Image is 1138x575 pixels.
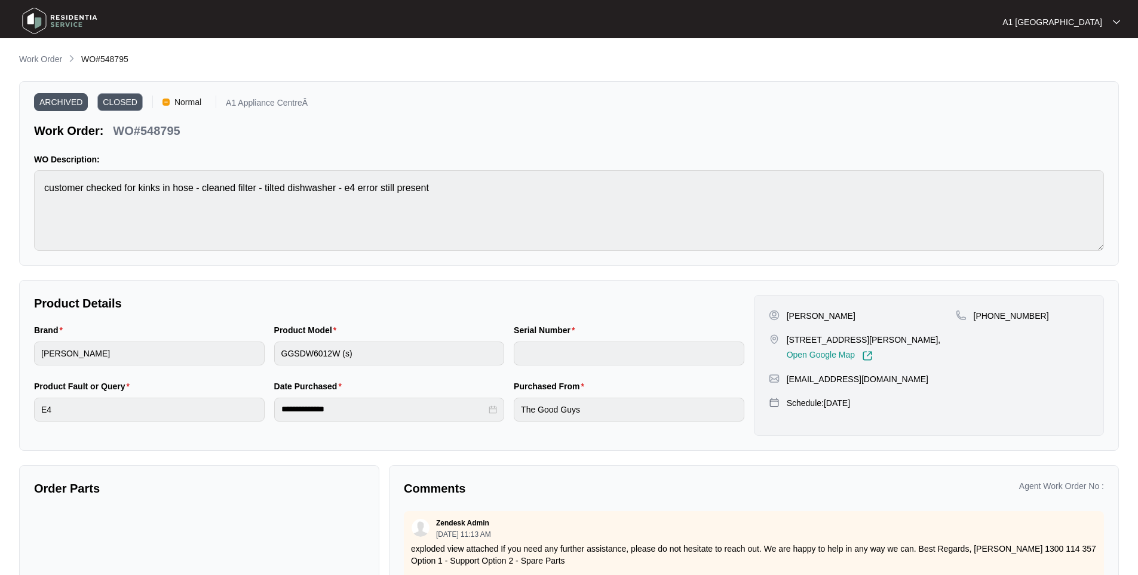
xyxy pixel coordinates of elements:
[1019,480,1104,492] p: Agent Work Order No :
[281,403,487,416] input: Date Purchased
[34,93,88,111] span: ARCHIVED
[974,310,1049,322] p: [PHONE_NUMBER]
[514,398,744,422] input: Purchased From
[34,480,364,497] p: Order Parts
[19,53,62,65] p: Work Order
[81,54,128,64] span: WO#548795
[862,350,873,361] img: Link-External
[34,342,265,365] input: Brand
[34,324,68,336] label: Brand
[956,310,967,321] img: map-pin
[514,324,579,336] label: Serial Number
[514,342,744,365] input: Serial Number
[769,397,780,408] img: map-pin
[34,170,1104,251] textarea: customer checked for kinks in hose - cleaned filter - tilted dishwasher - e4 error still present
[113,122,180,139] p: WO#548795
[97,93,143,111] span: CLOSED
[34,122,103,139] p: Work Order:
[17,53,65,66] a: Work Order
[34,153,1104,165] p: WO Description:
[34,380,134,392] label: Product Fault or Query
[787,310,855,322] p: [PERSON_NAME]
[404,480,746,497] p: Comments
[436,531,491,538] p: [DATE] 11:13 AM
[274,324,342,336] label: Product Model
[1113,19,1120,25] img: dropdown arrow
[18,3,102,39] img: residentia service logo
[787,334,941,346] p: [STREET_ADDRESS][PERSON_NAME],
[769,334,780,345] img: map-pin
[769,310,780,321] img: user-pin
[67,54,76,63] img: chevron-right
[274,380,346,392] label: Date Purchased
[34,295,744,312] p: Product Details
[226,99,308,111] p: A1 Appliance CentreÂ
[34,398,265,422] input: Product Fault or Query
[787,397,850,409] p: Schedule: [DATE]
[436,518,489,528] p: Zendesk Admin
[411,543,1097,567] p: exploded view attached If you need any further assistance, please do not hesitate to reach out. W...
[1002,16,1102,28] p: A1 [GEOGRAPHIC_DATA]
[412,519,430,537] img: user.svg
[769,373,780,384] img: map-pin
[787,350,873,361] a: Open Google Map
[162,99,170,106] img: Vercel Logo
[274,342,505,365] input: Product Model
[170,93,206,111] span: Normal
[514,380,589,392] label: Purchased From
[787,373,928,385] p: [EMAIL_ADDRESS][DOMAIN_NAME]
